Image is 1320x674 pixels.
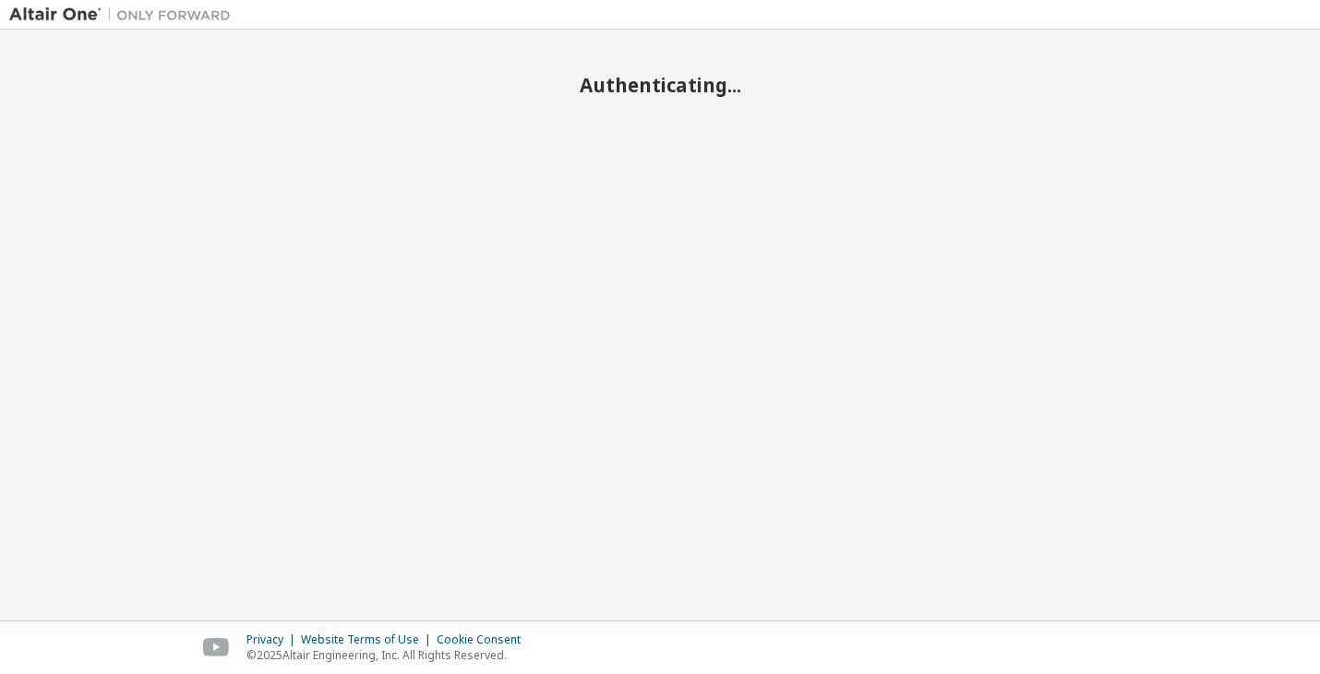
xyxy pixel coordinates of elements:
[246,647,532,663] p: © 2025 Altair Engineering, Inc. All Rights Reserved.
[437,632,532,647] div: Cookie Consent
[301,632,437,647] div: Website Terms of Use
[203,638,230,657] img: youtube.svg
[9,73,1311,97] h2: Authenticating...
[9,6,240,24] img: Altair One
[246,632,301,647] div: Privacy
